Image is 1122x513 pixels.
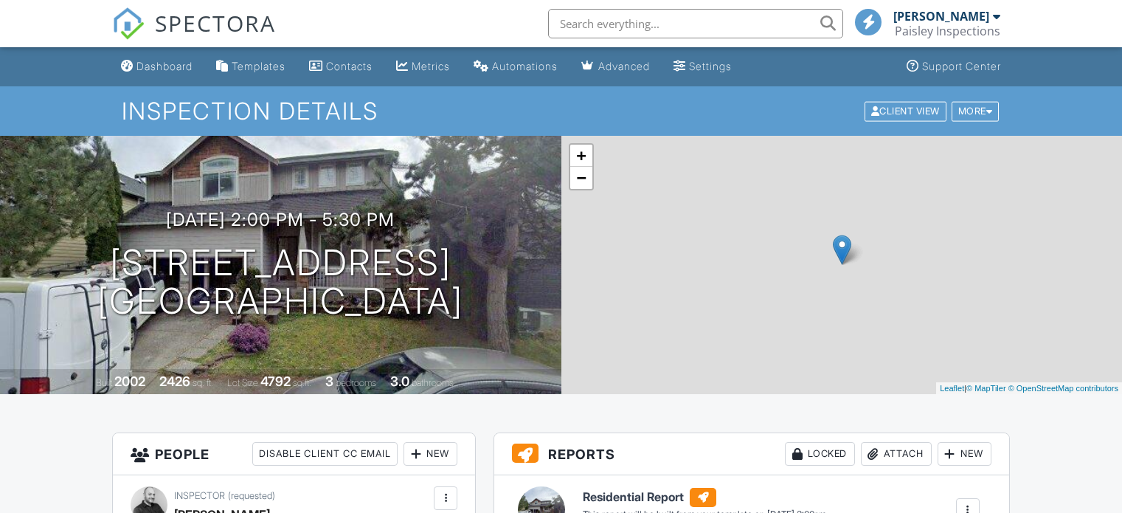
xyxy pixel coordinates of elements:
[861,442,932,466] div: Attach
[668,53,738,80] a: Settings
[412,60,450,72] div: Metrics
[390,53,456,80] a: Metrics
[174,490,225,501] span: Inspector
[689,60,732,72] div: Settings
[1008,384,1118,393] a: © OpenStreetMap contributors
[228,490,275,501] span: (requested)
[303,53,378,80] a: Contacts
[112,7,145,40] img: The Best Home Inspection Software - Spectora
[936,382,1122,395] div: |
[227,377,258,388] span: Lot Size
[492,60,558,72] div: Automations
[293,377,311,388] span: sq.ft.
[865,101,946,121] div: Client View
[575,53,656,80] a: Advanced
[210,53,291,80] a: Templates
[404,442,457,466] div: New
[494,433,1009,475] h3: Reports
[895,24,1000,38] div: Paisley Inspections
[260,373,291,389] div: 4792
[112,20,276,51] a: SPECTORA
[325,373,333,389] div: 3
[938,442,991,466] div: New
[122,98,1000,124] h1: Inspection Details
[952,101,1000,121] div: More
[114,373,145,389] div: 2002
[96,377,112,388] span: Built
[336,377,376,388] span: bedrooms
[115,53,198,80] a: Dashboard
[326,60,373,72] div: Contacts
[155,7,276,38] span: SPECTORA
[97,244,463,322] h1: [STREET_ADDRESS] [GEOGRAPHIC_DATA]
[785,442,855,466] div: Locked
[570,145,592,167] a: Zoom in
[966,384,1006,393] a: © MapTiler
[468,53,564,80] a: Automations (Basic)
[232,60,285,72] div: Templates
[548,9,843,38] input: Search everything...
[390,373,409,389] div: 3.0
[570,167,592,189] a: Zoom out
[901,53,1007,80] a: Support Center
[113,433,475,475] h3: People
[863,105,950,116] a: Client View
[940,384,964,393] a: Leaflet
[252,442,398,466] div: Disable Client CC Email
[136,60,193,72] div: Dashboard
[412,377,454,388] span: bathrooms
[193,377,213,388] span: sq. ft.
[893,9,989,24] div: [PERSON_NAME]
[598,60,650,72] div: Advanced
[922,60,1001,72] div: Support Center
[159,373,190,389] div: 2426
[166,210,395,230] h3: [DATE] 2:00 pm - 5:30 pm
[583,488,826,507] h6: Residential Report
